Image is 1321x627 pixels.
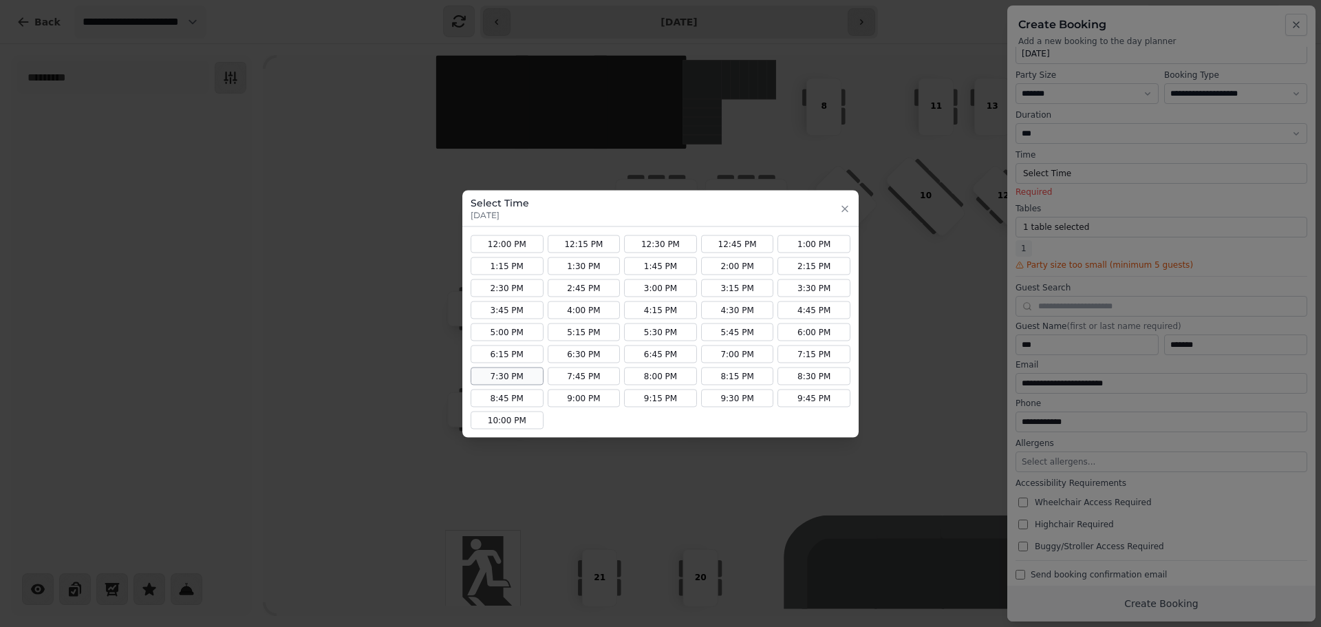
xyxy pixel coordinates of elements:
button: 12:00 PM [471,235,544,253]
button: 7:30 PM [471,367,544,385]
button: 5:30 PM [624,323,697,341]
button: 9:00 PM [548,389,621,407]
button: 7:00 PM [701,345,774,363]
button: 3:45 PM [471,301,544,319]
button: 9:45 PM [777,389,850,407]
button: 2:15 PM [777,257,850,275]
button: 1:00 PM [777,235,850,253]
button: 7:45 PM [548,367,621,385]
button: 8:00 PM [624,367,697,385]
button: 1:45 PM [624,257,697,275]
button: 5:00 PM [471,323,544,341]
button: 8:30 PM [777,367,850,385]
button: 8:15 PM [701,367,774,385]
button: 9:15 PM [624,389,697,407]
button: 6:45 PM [624,345,697,363]
p: [DATE] [471,209,529,220]
button: 2:45 PM [548,279,621,297]
button: 6:30 PM [548,345,621,363]
button: 4:45 PM [777,301,850,319]
button: 4:00 PM [548,301,621,319]
button: 1:30 PM [548,257,621,275]
button: 9:30 PM [701,389,774,407]
button: 5:15 PM [548,323,621,341]
h3: Select Time [471,195,529,209]
button: 3:00 PM [624,279,697,297]
button: 2:30 PM [471,279,544,297]
button: 4:15 PM [624,301,697,319]
button: 10:00 PM [471,411,544,429]
button: 2:00 PM [701,257,774,275]
button: 3:30 PM [777,279,850,297]
button: 12:30 PM [624,235,697,253]
button: 6:15 PM [471,345,544,363]
button: 4:30 PM [701,301,774,319]
button: 7:15 PM [777,345,850,363]
button: 6:00 PM [777,323,850,341]
button: 8:45 PM [471,389,544,407]
button: 1:15 PM [471,257,544,275]
button: 12:15 PM [548,235,621,253]
button: 12:45 PM [701,235,774,253]
button: 5:45 PM [701,323,774,341]
button: 3:15 PM [701,279,774,297]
